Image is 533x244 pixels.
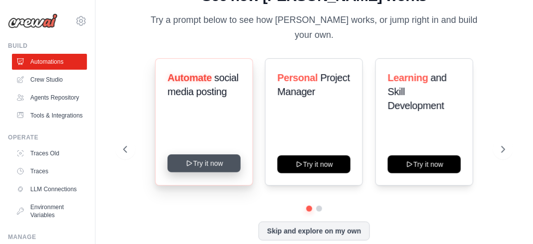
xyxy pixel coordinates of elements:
a: LLM Connections [12,181,87,197]
span: social media posting [168,72,239,97]
a: Automations [12,54,87,70]
button: Skip and explore on my own [259,222,369,241]
a: Crew Studio [12,72,87,88]
img: Logo [8,13,58,28]
a: Traces Old [12,145,87,161]
div: Operate [8,133,87,141]
div: Manage [8,233,87,241]
a: Agents Repository [12,90,87,106]
button: Try it now [388,155,461,173]
button: Try it now [168,154,241,172]
span: Personal [277,72,318,83]
span: and Skill Development [388,72,447,111]
a: Traces [12,163,87,179]
span: Automate [168,72,212,83]
div: Build [8,42,87,50]
span: Learning [388,72,428,83]
button: Try it now [277,155,351,173]
a: Tools & Integrations [12,108,87,123]
a: Environment Variables [12,199,87,223]
iframe: Chat Widget [483,196,533,244]
span: Project Manager [277,72,350,97]
p: Try a prompt below to see how [PERSON_NAME] works, or jump right in and build your own. [147,13,481,42]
